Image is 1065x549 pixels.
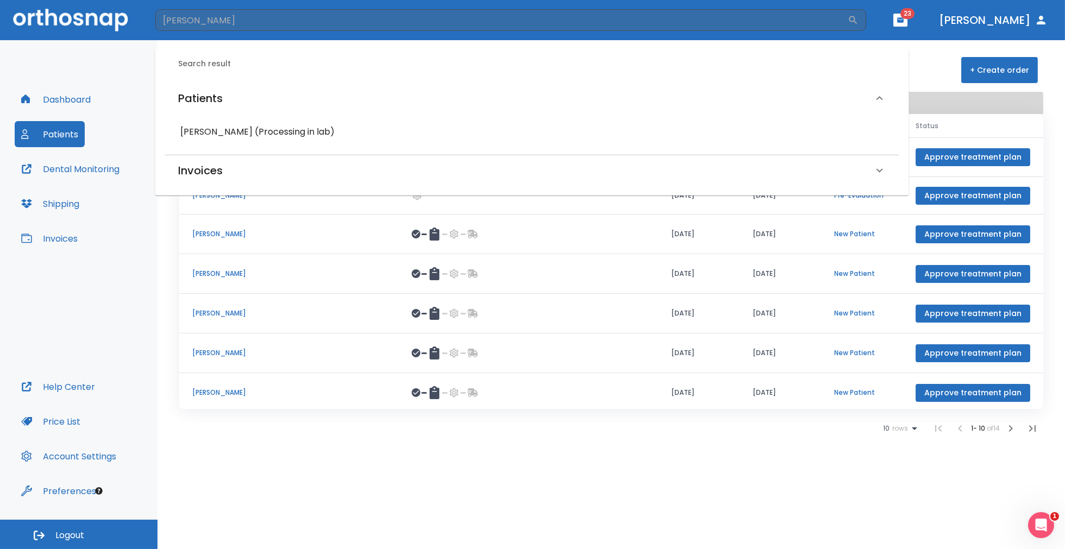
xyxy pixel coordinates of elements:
[916,344,1030,362] button: Approve treatment plan
[178,58,899,70] h6: Search result
[13,9,128,31] img: Orthosnap
[740,333,821,373] td: [DATE]
[192,348,386,358] p: [PERSON_NAME]
[834,308,890,318] p: New Patient
[192,388,386,397] p: [PERSON_NAME]
[55,529,84,541] span: Logout
[916,121,938,131] span: Status
[740,177,821,214] td: [DATE]
[890,425,908,432] span: rows
[658,294,740,333] td: [DATE]
[15,156,126,182] button: Dental Monitoring
[916,384,1030,402] button: Approve treatment plan
[916,265,1030,283] button: Approve treatment plan
[155,9,848,31] input: Search by Patient Name or Case #
[971,424,987,433] span: 1 - 10
[15,121,85,147] button: Patients
[916,225,1030,243] button: Approve treatment plan
[834,229,890,239] p: New Patient
[192,229,386,239] p: [PERSON_NAME]
[15,478,103,504] button: Preferences
[961,57,1038,83] button: + Create order
[935,10,1052,30] button: [PERSON_NAME]
[15,374,102,400] button: Help Center
[15,408,87,434] button: Price List
[987,424,1000,433] span: of 14
[1050,512,1059,521] span: 1
[658,333,740,373] td: [DATE]
[916,148,1030,166] button: Approve treatment plan
[740,214,821,254] td: [DATE]
[15,225,84,251] button: Invoices
[178,162,223,179] h6: Invoices
[15,86,97,112] button: Dashboard
[658,373,740,413] td: [DATE]
[658,214,740,254] td: [DATE]
[658,177,740,214] td: [DATE]
[1028,512,1054,538] iframe: Intercom live chat
[192,308,386,318] p: [PERSON_NAME]
[834,191,890,200] p: Pre-Evaluation
[740,294,821,333] td: [DATE]
[740,254,821,294] td: [DATE]
[916,187,1030,205] button: Approve treatment plan
[94,486,104,496] div: Tooltip anchor
[900,8,915,19] span: 23
[834,269,890,279] p: New Patient
[165,155,899,186] div: Invoices
[834,388,890,397] p: New Patient
[740,373,821,413] td: [DATE]
[834,348,890,358] p: New Patient
[883,425,890,432] span: 10
[192,269,386,279] p: [PERSON_NAME]
[178,90,223,107] h6: Patients
[916,305,1030,323] button: Approve treatment plan
[180,124,884,140] h6: [PERSON_NAME] (Processing in lab)
[658,254,740,294] td: [DATE]
[15,443,123,469] button: Account Settings
[192,191,386,200] p: [PERSON_NAME]
[165,79,899,118] div: Patients
[15,191,86,217] button: Shipping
